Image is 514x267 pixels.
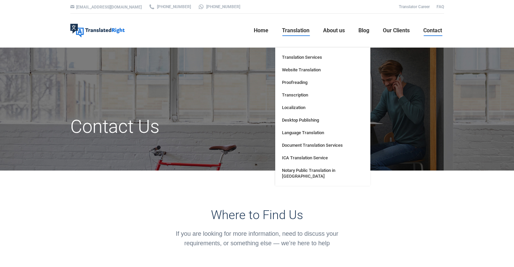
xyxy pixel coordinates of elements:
span: Proofreading [282,79,307,85]
span: Desktop Publishing [282,117,319,123]
span: ICA Translation Service [282,155,328,161]
span: Blog [358,27,369,34]
a: Blog [356,20,371,41]
a: Localization [279,101,367,114]
span: Transcription [282,92,308,98]
a: ICA Translation Service [279,152,367,164]
span: Localization [282,105,305,110]
a: Transcription [279,89,367,101]
span: About us [323,27,345,34]
a: Desktop Publishing [279,114,367,126]
h3: Where to Find Us [166,208,348,222]
a: Proofreading [279,76,367,89]
a: Website Translation [279,64,367,76]
a: FAQ [437,4,444,9]
a: Translation [280,20,312,41]
span: Translation Services [282,54,322,60]
span: Contact [423,27,442,34]
span: Translation [282,27,309,34]
div: If you are looking for more information, need to discuss your requirements, or something else — w... [166,229,348,248]
a: [PHONE_NUMBER] [198,4,240,10]
a: Translation Services [279,51,367,64]
a: Contact [421,20,444,41]
a: Document Translation Services [279,139,367,152]
a: [EMAIL_ADDRESS][DOMAIN_NAME] [76,5,142,10]
a: [PHONE_NUMBER] [148,4,191,10]
a: About us [321,20,347,41]
span: Notary Public Translation in [GEOGRAPHIC_DATA] [282,167,364,179]
a: Notary Public Translation in [GEOGRAPHIC_DATA] [279,164,367,182]
span: Website Translation [282,67,321,73]
img: Translated Right [70,24,125,37]
span: Language Translation [282,130,324,136]
span: Home [254,27,268,34]
a: Our Clients [381,20,412,41]
a: Language Translation [279,126,367,139]
a: Home [252,20,270,41]
span: Our Clients [383,27,410,34]
h1: Contact Us [70,115,316,138]
span: Document Translation Services [282,142,343,148]
a: Translator Career [399,4,430,9]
